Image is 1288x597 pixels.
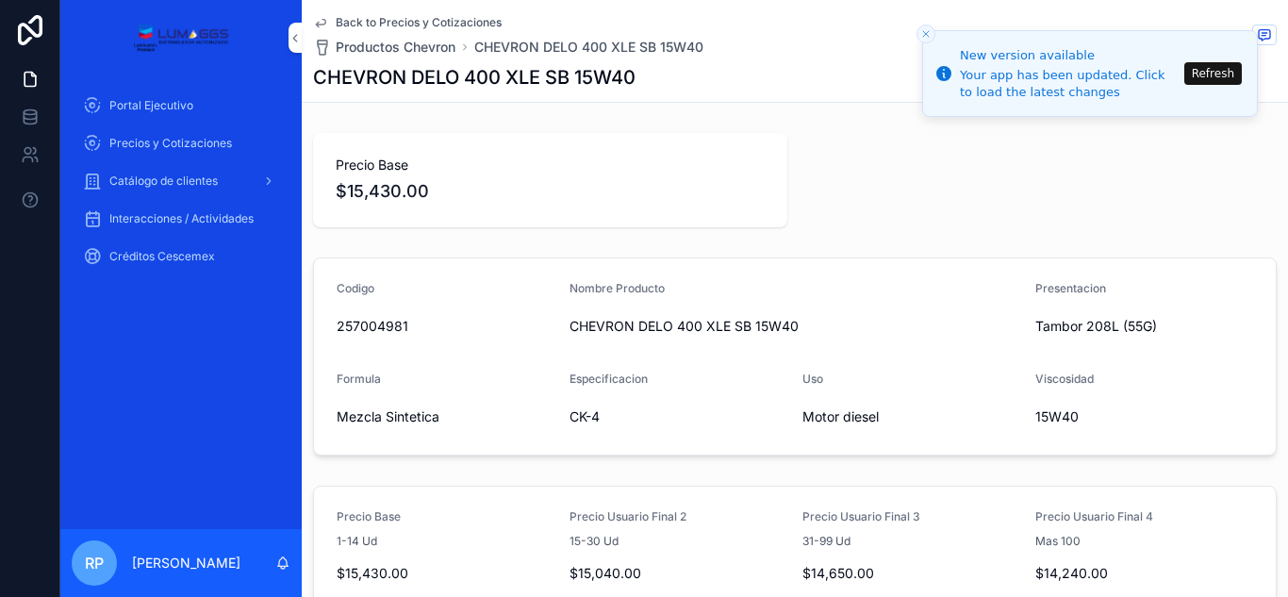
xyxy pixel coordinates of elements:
[570,317,1020,336] span: CHEVRON DELO 400 XLE SB 15W40
[1035,317,1157,336] span: Tambor 208L (55G)
[337,372,381,386] span: Formula
[313,15,502,30] a: Back to Precios y Cotizaciones
[570,534,619,549] span: 15-30 Ud
[916,25,935,43] button: Close toast
[336,178,765,205] span: $15,430.00
[72,89,290,123] a: Portal Ejecutivo
[1035,534,1081,549] span: Mas 100
[109,211,254,225] font: Interacciones / Actividades
[337,564,554,583] span: $15,430.00
[109,174,218,188] font: Catálogo de clientes
[1035,564,1253,583] span: $14,240.00
[802,372,823,386] span: Uso
[1184,62,1242,85] button: Refresh
[570,407,787,426] span: CK-4
[337,317,554,336] span: 257004981
[60,75,302,298] div: contenido desplazable
[336,156,765,174] span: Precio Base
[85,554,104,572] font: RP
[802,407,1020,426] span: Motor diesel
[337,534,377,549] span: 1-14 Ud
[132,555,240,571] font: [PERSON_NAME]
[802,534,850,549] span: 31-99 Ud
[72,126,290,160] a: Precios y Cotizaciones
[570,281,665,295] span: Nombre Producto
[570,564,787,583] span: $15,040.00
[72,202,290,236] a: Interacciones / Actividades
[802,509,920,523] span: Precio Usuario Final 3
[72,164,290,198] a: Catálogo de clientes
[802,564,1020,583] span: $14,650.00
[109,136,232,150] font: Precios y Cotizaciones
[313,64,636,91] h1: CHEVRON DELO 400 XLE SB 15W40
[336,15,502,30] span: Back to Precios y Cotizaciones
[1035,509,1153,523] span: Precio Usuario Final 4
[313,38,455,57] a: Productos Chevron
[337,407,554,426] span: Mezcla Sintetica
[336,38,455,57] span: Productos Chevron
[570,509,686,523] span: Precio Usuario Final 2
[109,98,193,112] font: Portal Ejecutivo
[337,509,401,523] span: Precio Base
[72,240,290,274] a: Créditos Cescemex
[1035,281,1106,295] span: Presentacion
[960,46,1179,65] div: New version available
[474,38,703,57] a: CHEVRON DELO 400 XLE SB 15W40
[109,249,215,263] font: Créditos Cescemex
[1035,407,1253,426] span: 15W40
[133,23,228,53] img: Logotipo de la aplicación
[960,67,1179,101] div: Your app has been updated. Click to load the latest changes
[570,372,648,386] span: Especificacion
[337,281,374,295] span: Codigo
[1035,372,1094,386] span: Viscosidad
